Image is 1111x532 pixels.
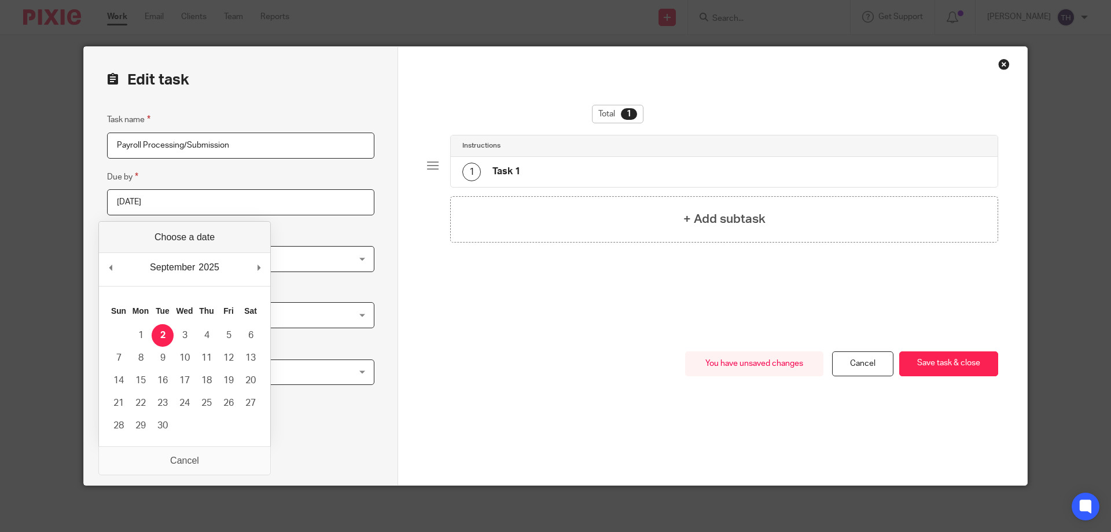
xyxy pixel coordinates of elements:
button: 1 [130,324,152,347]
h2: Edit task [107,70,374,90]
button: 9 [152,347,174,369]
abbr: Saturday [244,306,257,315]
button: 5 [218,324,240,347]
div: Total [592,105,643,123]
button: 20 [240,369,262,392]
div: 2025 [197,259,221,276]
a: Cancel [832,351,893,376]
button: 19 [218,369,240,392]
div: You have unsaved changes [685,351,823,376]
div: 1 [621,108,637,120]
button: 14 [108,369,130,392]
abbr: Monday [133,306,149,315]
button: 26 [218,392,240,414]
button: 10 [174,347,196,369]
div: September [148,259,197,276]
button: 21 [108,392,130,414]
button: 17 [174,369,196,392]
button: 27 [240,392,262,414]
button: 22 [130,392,152,414]
button: 12 [218,347,240,369]
button: Previous Month [105,259,116,276]
button: 13 [240,347,262,369]
abbr: Sunday [111,306,126,315]
h4: + Add subtask [683,210,766,228]
abbr: Tuesday [156,306,170,315]
button: 18 [196,369,218,392]
button: 24 [174,392,196,414]
abbr: Friday [223,306,234,315]
button: 29 [130,414,152,437]
button: 11 [196,347,218,369]
button: 4 [196,324,218,347]
button: 2 [152,324,174,347]
button: Save task & close [899,351,998,376]
div: 1 [462,163,481,181]
button: 25 [196,392,218,414]
button: 8 [130,347,152,369]
button: 30 [152,414,174,437]
button: 23 [152,392,174,414]
button: 7 [108,347,130,369]
h4: Instructions [462,141,501,151]
button: 6 [240,324,262,347]
abbr: Wednesday [176,306,193,315]
button: Next Month [253,259,264,276]
input: Use the arrow keys to pick a date [107,189,374,215]
div: Close this dialog window [998,58,1010,70]
label: Due by [107,170,138,184]
button: 28 [108,414,130,437]
h4: Task 1 [492,166,520,178]
button: 3 [174,324,196,347]
label: Task name [107,113,150,126]
abbr: Thursday [199,306,214,315]
button: 15 [130,369,152,392]
button: 16 [152,369,174,392]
